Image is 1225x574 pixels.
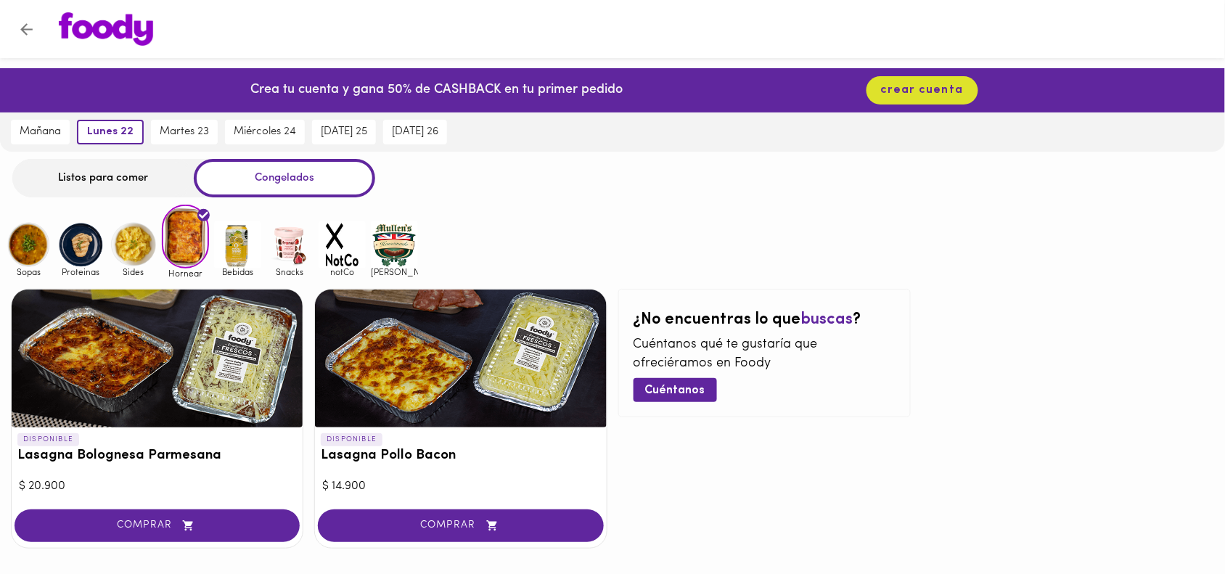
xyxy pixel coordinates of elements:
[19,478,295,495] div: $ 20.900
[162,205,209,268] img: Hornear
[371,221,418,268] img: mullens
[1141,490,1210,559] iframe: Messagebird Livechat Widget
[194,159,375,197] div: Congelados
[315,290,606,427] div: Lasagna Pollo Bacon
[318,509,603,542] button: COMPRAR
[12,290,303,427] div: Lasagna Bolognesa Parmesana
[634,311,896,329] h2: ¿No encuentras lo que ?
[214,267,261,276] span: Bebidas
[214,221,261,268] img: Bebidas
[12,159,194,197] div: Listos para comer
[266,221,314,268] img: Snacks
[881,83,964,97] span: crear cuenta
[634,336,896,373] p: Cuéntanos qué te gustaría que ofreciéramos en Foody
[110,221,157,268] img: Sides
[59,12,153,46] img: logo.png
[151,120,218,144] button: martes 23
[57,267,105,276] span: Proteinas
[250,81,623,100] p: Crea tu cuenta y gana 50% de CASHBACK en tu primer pedido
[319,267,366,276] span: notCo
[371,267,418,276] span: [PERSON_NAME]
[20,126,61,139] span: mañana
[312,120,376,144] button: [DATE] 25
[5,267,52,276] span: Sopas
[321,448,600,464] h3: Lasagna Pollo Bacon
[634,378,717,402] button: Cuéntanos
[645,384,705,398] span: Cuéntanos
[801,311,853,328] span: buscas
[162,268,209,278] span: Hornear
[321,126,367,139] span: [DATE] 25
[17,433,79,446] p: DISPONIBLE
[9,12,44,47] button: Volver
[866,76,978,104] button: crear cuenta
[266,267,314,276] span: Snacks
[160,126,209,139] span: martes 23
[234,126,296,139] span: miércoles 24
[33,520,282,532] span: COMPRAR
[77,120,144,144] button: lunes 22
[336,520,585,532] span: COMPRAR
[319,221,366,268] img: notCo
[110,267,157,276] span: Sides
[322,478,599,495] div: $ 14.900
[225,120,305,144] button: miércoles 24
[11,120,70,144] button: mañana
[15,509,300,542] button: COMPRAR
[383,120,447,144] button: [DATE] 26
[57,221,105,268] img: Proteinas
[87,126,134,139] span: lunes 22
[17,448,297,464] h3: Lasagna Bolognesa Parmesana
[5,221,52,268] img: Sopas
[321,433,382,446] p: DISPONIBLE
[392,126,438,139] span: [DATE] 26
